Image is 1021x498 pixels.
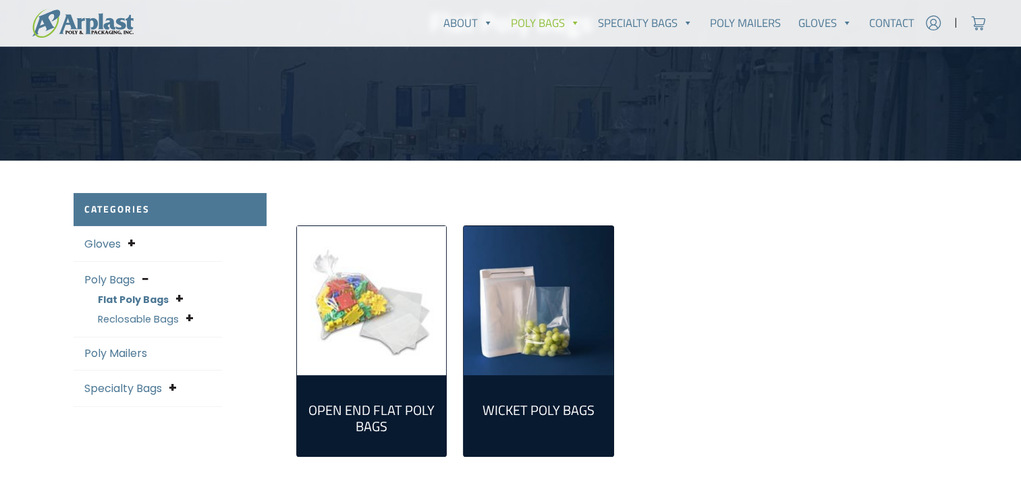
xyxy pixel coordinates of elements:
[860,9,923,36] a: Contact
[84,236,121,252] a: Gloves
[84,381,162,396] a: Specialty Bags
[308,386,436,445] a: Visit product category Open End Flat Poly Bags
[297,226,447,376] a: Visit product category Open End Flat Poly Bags
[464,226,613,376] img: Wicket Poly Bags
[474,402,603,418] h2: Wicket Poly Bags
[98,293,169,306] a: Flat Poly Bags
[464,226,613,376] a: Visit product category Wicket Poly Bags
[701,9,790,36] a: Poly Mailers
[84,272,135,287] a: Poly Bags
[954,15,958,31] span: |
[589,9,702,36] a: Specialty Bags
[790,9,861,36] a: Gloves
[32,9,134,38] img: logo
[474,386,603,429] a: Visit product category Wicket Poly Bags
[84,345,147,361] a: Poly Mailers
[435,9,502,36] a: About
[308,402,436,435] h2: Open End Flat Poly Bags
[297,226,447,376] img: Open End Flat Poly Bags
[74,193,267,226] h2: Categories
[502,9,589,36] a: Poly Bags
[98,312,179,326] a: Reclosable Bags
